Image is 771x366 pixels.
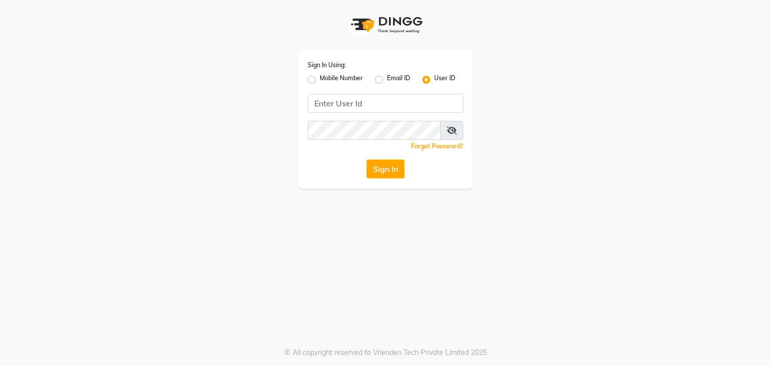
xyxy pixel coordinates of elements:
[411,142,463,150] a: Forgot Password?
[387,74,410,86] label: Email ID
[308,61,346,70] label: Sign In Using:
[308,121,441,140] input: Username
[366,159,405,178] button: Sign In
[345,10,426,40] img: logo1.svg
[434,74,455,86] label: User ID
[320,74,363,86] label: Mobile Number
[308,94,463,113] input: Username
